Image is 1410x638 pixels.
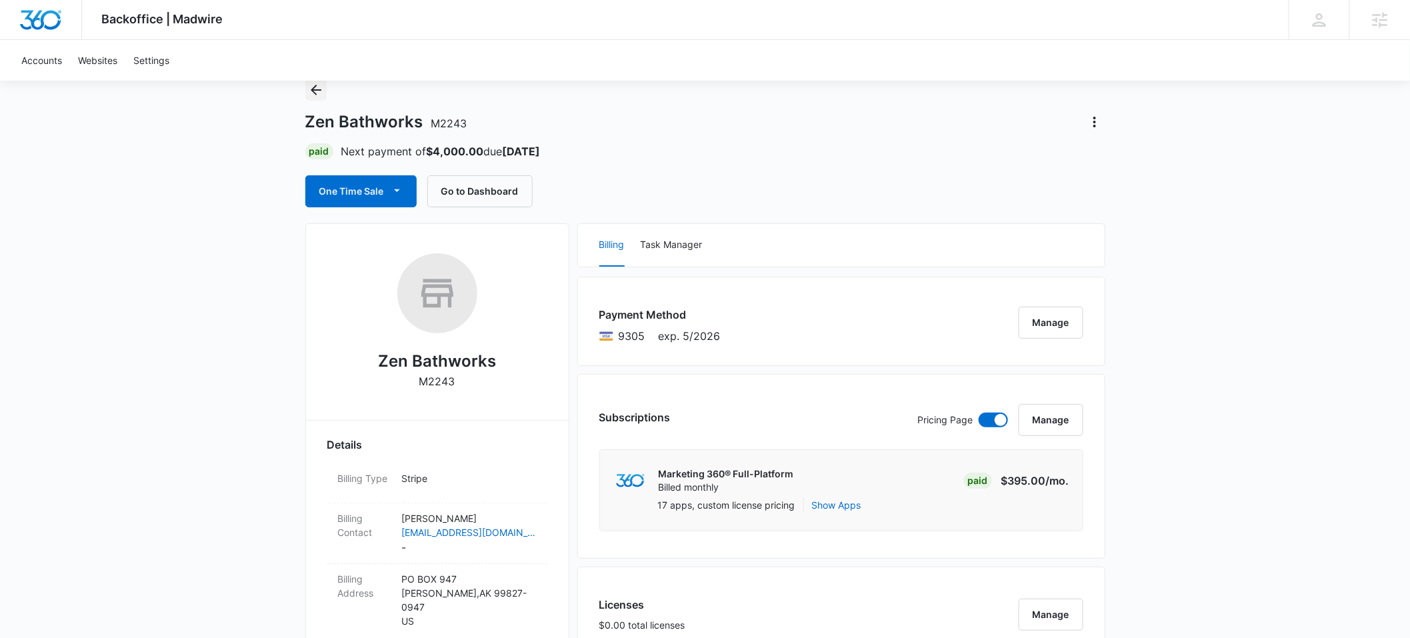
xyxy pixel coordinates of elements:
p: Billed monthly [659,481,794,494]
button: One Time Sale [305,175,417,207]
h2: Zen Bathworks [378,349,496,373]
img: marketing360Logo [616,474,645,488]
a: Settings [125,40,177,81]
button: Task Manager [641,224,703,267]
strong: [DATE] [503,145,541,158]
button: Show Apps [812,498,861,512]
h3: Payment Method [599,307,721,323]
p: $0.00 total licenses [599,618,685,632]
span: exp. 5/2026 [659,328,721,344]
dt: Billing Address [338,572,391,600]
button: Go to Dashboard [427,175,533,207]
p: [PERSON_NAME] [402,511,537,525]
span: Backoffice | Madwire [102,12,223,26]
div: Billing Contact[PERSON_NAME][EMAIL_ADDRESS][DOMAIN_NAME]- [327,503,547,564]
p: Stripe [402,471,537,485]
button: Manage [1019,404,1083,436]
a: Accounts [13,40,70,81]
div: Paid [964,473,992,489]
button: Actions [1084,111,1105,133]
button: Manage [1019,599,1083,631]
p: Marketing 360® Full-Platform [659,467,794,481]
a: Websites [70,40,125,81]
p: M2243 [419,373,455,389]
button: Manage [1019,307,1083,339]
button: Billing [599,224,625,267]
dt: Billing Contact [338,511,391,539]
span: Details [327,437,363,453]
p: 17 apps, custom license pricing [658,498,795,512]
h3: Subscriptions [599,409,671,425]
p: $395.00 [1001,473,1069,489]
dd: - [402,511,537,555]
div: Billing TypeStripe [327,463,547,503]
h1: Zen Bathworks [305,112,467,132]
strong: $4,000.00 [427,145,484,158]
span: Visa ending with [619,328,645,344]
a: [EMAIL_ADDRESS][DOMAIN_NAME] [402,525,537,539]
p: Next payment of due [341,143,541,159]
span: M2243 [431,117,467,130]
p: Pricing Page [918,413,973,427]
h3: Licenses [599,597,685,613]
span: /mo. [1046,474,1069,487]
button: Back [305,79,327,101]
p: PO BOX 947 [PERSON_NAME] , AK 99827-0947 US [402,572,537,628]
dt: Billing Type [338,471,391,485]
div: Paid [305,143,333,159]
